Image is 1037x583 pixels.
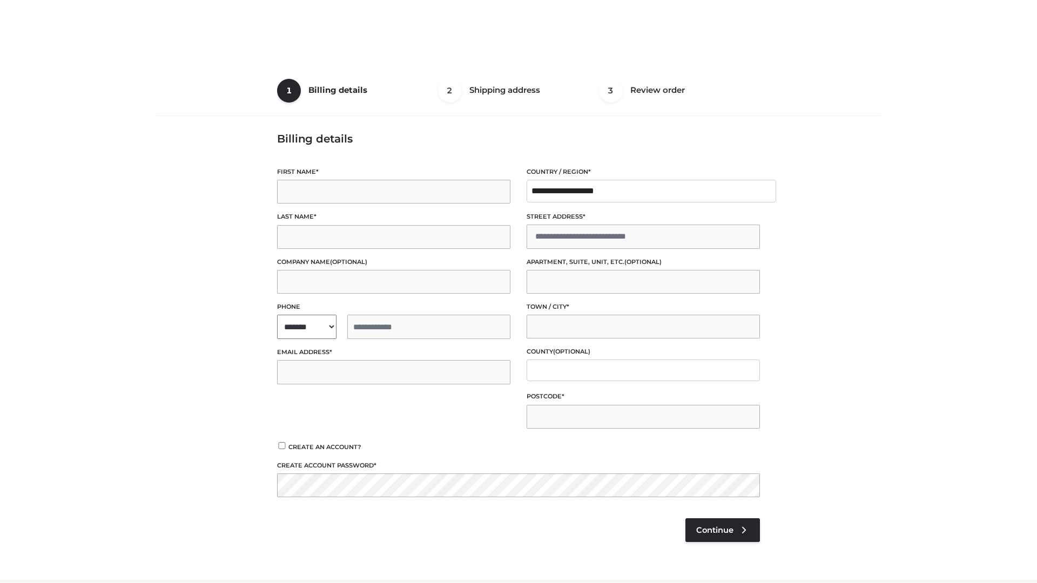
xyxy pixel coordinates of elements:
span: Review order [630,85,685,95]
label: Country / Region [527,167,760,177]
a: Continue [685,518,760,542]
h3: Billing details [277,132,760,145]
span: Create an account? [288,443,361,451]
input: Create an account? [277,442,287,449]
label: First name [277,167,510,177]
span: 1 [277,79,301,103]
label: Town / City [527,302,760,312]
span: Billing details [308,85,367,95]
span: (optional) [553,348,590,355]
label: Apartment, suite, unit, etc. [527,257,760,267]
span: 3 [599,79,623,103]
label: Company name [277,257,510,267]
label: Create account password [277,460,760,471]
span: (optional) [624,258,662,266]
label: Postcode [527,391,760,402]
label: Phone [277,302,510,312]
label: County [527,347,760,357]
label: Email address [277,347,510,357]
span: Shipping address [469,85,540,95]
span: Continue [696,525,733,535]
label: Last name [277,212,510,222]
span: 2 [438,79,462,103]
span: (optional) [330,258,367,266]
label: Street address [527,212,760,222]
